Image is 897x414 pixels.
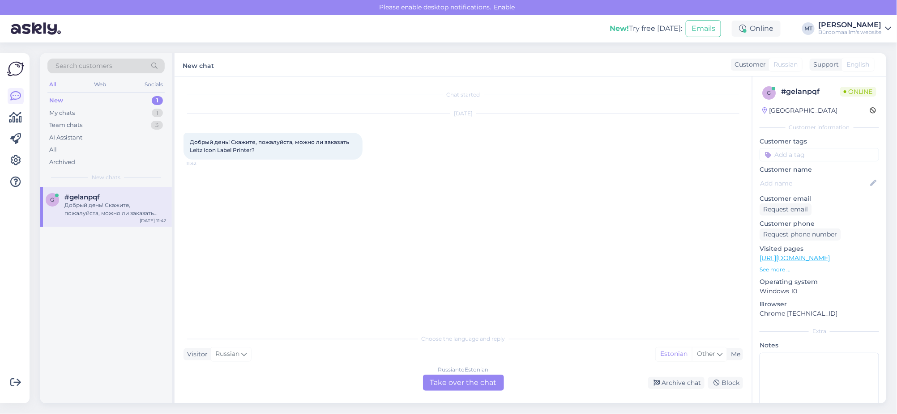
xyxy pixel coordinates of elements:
input: Add name [760,178,869,188]
div: Archive chat [648,377,705,389]
div: Web [93,79,108,90]
a: [URL][DOMAIN_NAME] [760,254,830,262]
div: Archived [49,158,75,167]
div: Online [732,21,781,37]
div: 3 [151,121,163,130]
div: All [47,79,58,90]
span: #gelanpqf [64,193,100,201]
div: Me [727,350,740,359]
p: Customer tags [760,137,879,146]
label: New chat [183,59,214,71]
span: g [767,89,771,96]
p: Browser [760,300,879,309]
p: See more ... [760,266,879,274]
span: Other [697,350,715,358]
p: Visited pages [760,244,879,253]
div: Büroomaailm's website [818,29,882,36]
div: Try free [DATE]: [610,23,682,34]
div: Support [810,60,839,69]
div: Chat started [184,91,743,99]
div: Request email [760,203,812,215]
p: Notes [760,341,879,350]
img: Askly Logo [7,60,24,77]
div: Visitor [184,350,208,359]
div: # gelanpqf [781,86,840,97]
div: Block [708,377,743,389]
a: [PERSON_NAME]Büroomaailm's website [818,21,892,36]
p: Customer email [760,194,879,203]
div: Take over the chat [423,375,504,391]
div: Добрый день! Скажите, пожалуйста, можно ли заказать Leitz Icon Label Printer? [64,201,167,217]
div: Team chats [49,121,82,130]
span: Добрый день! Скажите, пожалуйста, можно ли заказать Leitz Icon Label Printer? [190,139,350,153]
div: Choose the language and reply [184,335,743,343]
p: Customer name [760,165,879,174]
div: Customer information [760,123,879,131]
button: Emails [686,20,721,37]
span: English [846,60,870,69]
input: Add a tag [760,148,879,161]
span: Enable [491,3,518,11]
div: MT [802,22,815,35]
span: New chats [92,173,120,182]
b: New! [610,24,629,33]
div: [DATE] 11:42 [140,217,167,224]
span: g [51,196,55,203]
div: [PERSON_NAME] [818,21,882,29]
span: Search customers [56,61,112,71]
div: [GEOGRAPHIC_DATA] [762,106,837,115]
div: My chats [49,109,75,118]
div: Estonian [656,347,692,361]
div: Extra [760,327,879,335]
div: New [49,96,63,105]
div: All [49,145,57,154]
div: Customer [731,60,766,69]
p: Customer phone [760,219,879,228]
div: Russian to Estonian [438,366,489,374]
div: 1 [152,109,163,118]
span: 11:42 [186,160,220,167]
div: AI Assistant [49,133,82,142]
div: [DATE] [184,110,743,118]
span: Russian [773,60,798,69]
div: Request phone number [760,228,841,241]
p: Operating system [760,277,879,287]
div: 1 [152,96,163,105]
span: Online [840,87,876,97]
div: Socials [143,79,165,90]
p: Windows 10 [760,287,879,296]
p: Chrome [TECHNICAL_ID] [760,309,879,318]
span: Russian [215,349,239,359]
